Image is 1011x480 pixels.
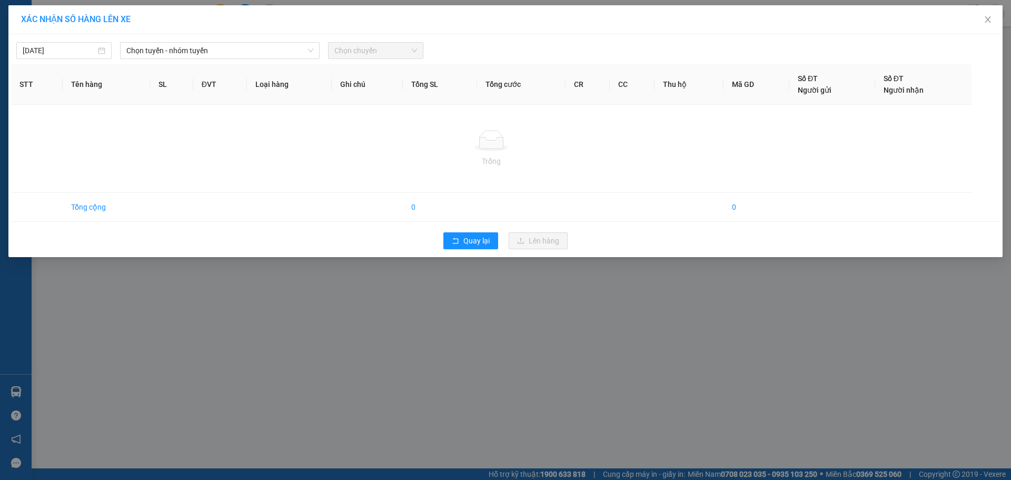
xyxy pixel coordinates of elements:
[798,86,831,94] span: Người gửi
[723,193,789,222] td: 0
[334,43,417,58] span: Chọn chuyến
[193,64,247,105] th: ĐVT
[63,193,150,222] td: Tổng cộng
[19,155,963,167] div: Trống
[884,86,924,94] span: Người nhận
[610,64,655,105] th: CC
[150,64,193,105] th: SL
[126,43,313,58] span: Chọn tuyến - nhóm tuyến
[23,45,96,56] input: 14/09/2025
[21,14,131,24] span: XÁC NHẬN SỐ HÀNG LÊN XE
[403,64,477,105] th: Tổng SL
[723,64,789,105] th: Mã GD
[984,15,992,24] span: close
[247,64,332,105] th: Loại hàng
[308,47,314,54] span: down
[403,193,477,222] td: 0
[332,64,403,105] th: Ghi chú
[884,74,904,83] span: Số ĐT
[443,232,498,249] button: rollbackQuay lại
[63,64,150,105] th: Tên hàng
[477,64,566,105] th: Tổng cước
[509,232,568,249] button: uploadLên hàng
[566,64,610,105] th: CR
[463,235,490,247] span: Quay lại
[655,64,723,105] th: Thu hộ
[11,64,63,105] th: STT
[452,237,459,246] span: rollback
[973,5,1003,35] button: Close
[798,74,818,83] span: Số ĐT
